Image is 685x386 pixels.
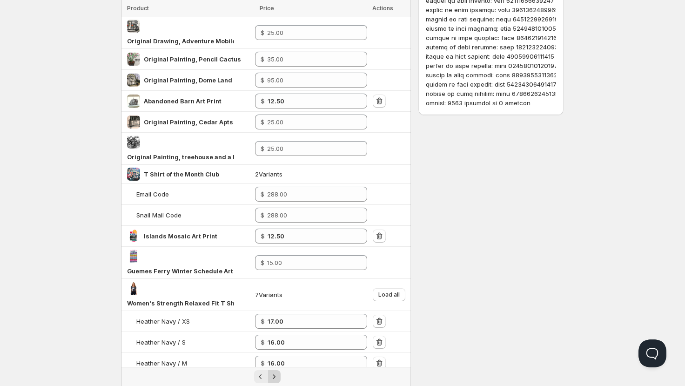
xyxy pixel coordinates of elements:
input: 34.00 [268,356,353,371]
span: Islands Mosaic Art Print [144,232,217,240]
span: Heather Navy / M [136,359,187,367]
span: $ [261,76,264,84]
span: Women's Strength Relaxed Fit T Shirt [127,299,242,307]
input: 25.00 [267,141,353,156]
span: T Shirt of the Month Club [144,170,219,178]
input: 15.00 [267,255,353,270]
span: Abandoned Barn Art Print [144,97,222,105]
button: Load all [373,288,405,301]
span: $ [261,259,264,266]
span: Original Painting, Cedar Apts [144,118,233,126]
input: 95.00 [267,73,353,88]
button: Previous [254,370,267,383]
div: Original Painting, treehouse and a lookout [127,152,234,162]
input: 25.00 [267,115,353,129]
div: Abandoned Barn Art Print [144,96,222,106]
span: $ [261,55,264,63]
span: $ [261,211,264,219]
input: 34.00 [268,314,353,329]
input: 288.00 [267,187,353,202]
div: Email Code [136,190,169,199]
td: 7 Variants [252,279,370,311]
input: 34.00 [268,335,353,350]
span: $ [261,29,264,36]
span: Actions [372,5,393,12]
span: Original Drawing, Adventure Mobile [127,37,236,45]
span: Load all [378,291,400,298]
div: Original Painting, Dome Land [144,75,232,85]
strong: $ [261,359,265,367]
div: Original Drawing, Adventure Mobile [127,36,234,46]
div: Heather Navy / S [136,338,186,347]
span: Product [127,5,149,12]
div: Heather Navy / XS [136,317,190,326]
span: $ [261,190,264,198]
div: Original Painting, Cedar Apts [144,117,233,127]
strong: $ [261,232,265,240]
iframe: Help Scout Beacon - Open [638,339,666,367]
span: $ [261,145,264,152]
span: Guemes Ferry Winter Schedule Art Print [127,267,249,275]
span: Original Painting, Pencil Cactus [144,55,241,63]
input: 35.00 [267,52,353,67]
nav: Pagination [121,367,411,386]
strong: $ [261,97,265,105]
div: Snail Mail Code [136,210,181,220]
input: 25.00 [268,229,353,244]
div: Heather Navy / M [136,359,187,368]
div: T Shirt of the Month Club [144,169,219,179]
span: $ [261,118,264,126]
span: Price [260,5,274,12]
div: Guemes Ferry Winter Schedule Art Print [127,266,234,276]
span: Snail Mail Code [136,211,181,219]
div: Women's Strength Relaxed Fit T Shirt [127,298,234,308]
input: 288.00 [267,208,353,223]
strong: $ [261,318,265,325]
span: Original Painting, treehouse and a lookout [127,153,255,161]
strong: $ [261,339,265,346]
td: 2 Variants [252,165,370,184]
span: Heather Navy / S [136,339,186,346]
div: Original Painting, Pencil Cactus [144,54,241,64]
span: Original Painting, Dome Land [144,76,232,84]
button: Next [268,370,281,383]
span: Email Code [136,190,169,198]
input: 25.00 [267,25,353,40]
div: Islands Mosaic Art Print [144,231,217,241]
input: 25.00 [268,94,353,108]
span: Heather Navy / XS [136,318,190,325]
